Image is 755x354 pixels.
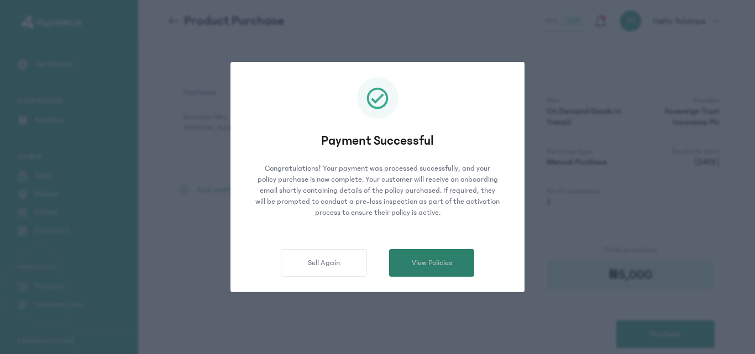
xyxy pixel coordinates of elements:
[412,257,452,269] span: View Policies
[308,257,340,269] span: Sell Again
[246,163,509,218] p: Congratulations! Your payment was processed successfully, and your policy purchase is now complet...
[246,132,509,150] p: Payment Successful
[281,249,367,277] button: Sell Again
[389,249,474,277] button: View Policies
